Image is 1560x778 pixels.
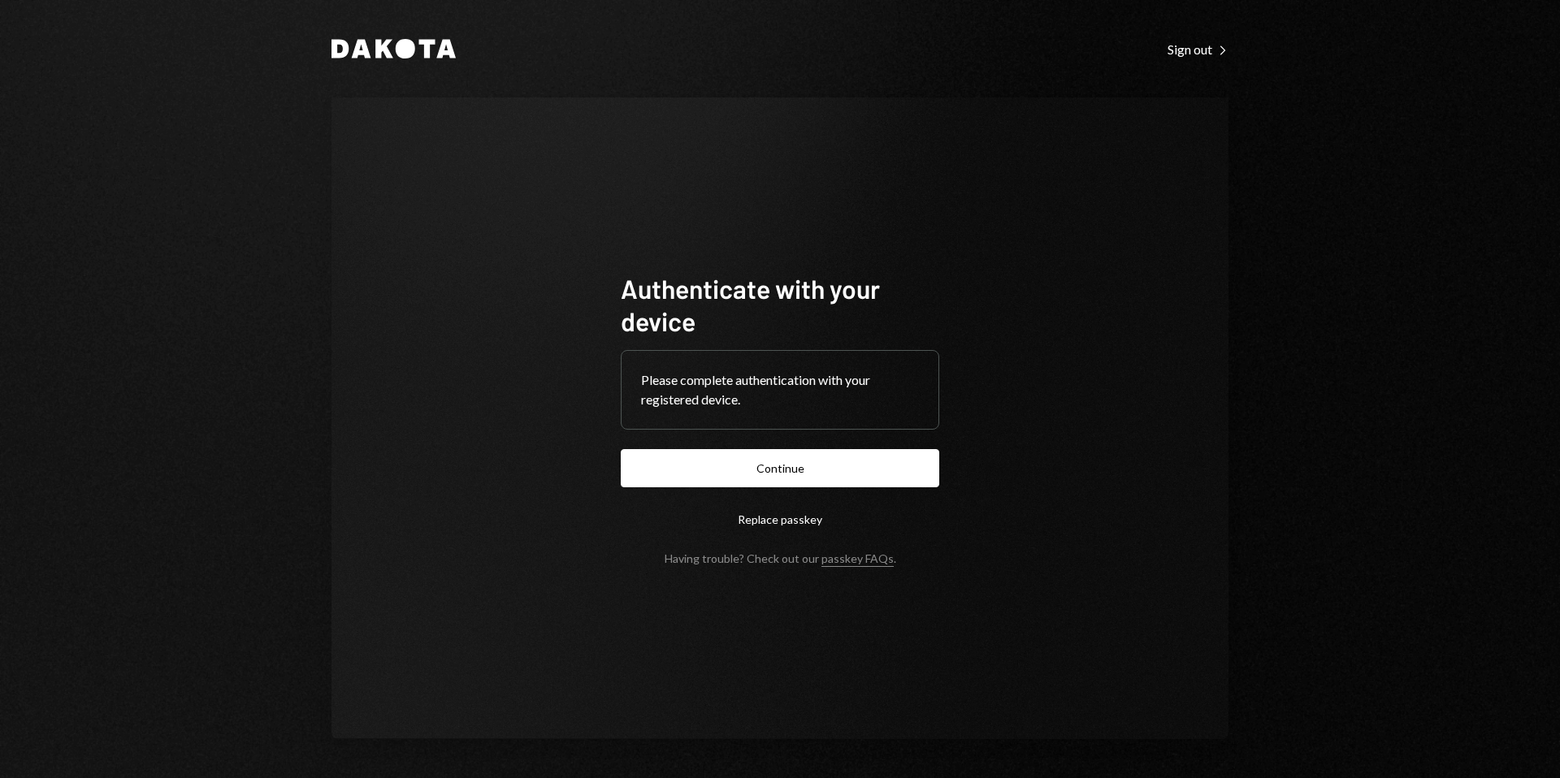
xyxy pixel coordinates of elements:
[621,272,939,337] h1: Authenticate with your device
[621,449,939,487] button: Continue
[621,500,939,538] button: Replace passkey
[1168,40,1228,58] a: Sign out
[665,551,896,565] div: Having trouble? Check out our .
[821,551,894,567] a: passkey FAQs
[1168,41,1228,58] div: Sign out
[641,370,919,409] div: Please complete authentication with your registered device.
